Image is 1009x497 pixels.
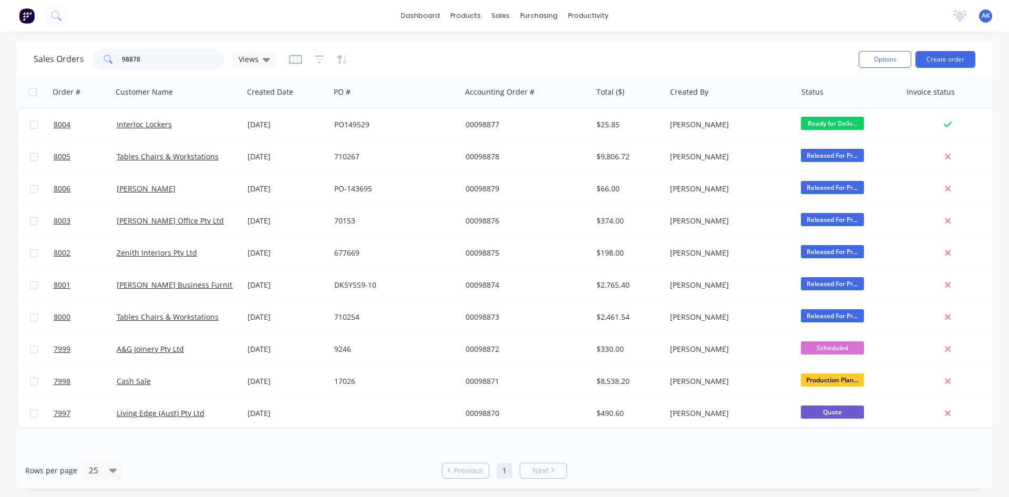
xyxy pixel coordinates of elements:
[117,344,184,354] a: A&G Joinery Pty Ltd
[117,119,172,129] a: Interloc Lockers
[466,216,582,226] div: 00098876
[248,376,326,387] div: [DATE]
[438,463,571,479] ul: Pagination
[248,312,326,322] div: [DATE]
[801,405,864,419] span: Quote
[334,184,451,194] div: PO-143695
[396,8,445,24] a: dashboard
[596,184,658,194] div: $66.00
[466,280,582,290] div: 00098874
[596,87,624,97] div: Total ($)
[466,151,582,162] div: 00098878
[54,248,70,258] span: 8002
[915,51,975,68] button: Create order
[801,245,864,258] span: Released For Pr...
[248,344,326,354] div: [DATE]
[596,344,658,354] div: $330.00
[982,11,990,21] span: AK
[670,280,787,290] div: [PERSON_NAME]
[596,312,658,322] div: $2,461.54
[334,87,351,97] div: PO #
[563,8,614,24] div: productivity
[54,366,117,397] a: 7998
[486,8,515,24] div: sales
[54,141,117,173] a: 8005
[334,344,451,354] div: 9246
[54,312,70,322] span: 8000
[25,465,77,476] span: Rows per page
[122,49,224,70] input: Search...
[670,248,787,258] div: [PERSON_NAME]
[442,465,489,476] a: Previous page
[497,463,512,479] a: Page 1 is your current page
[54,301,117,333] a: 8000
[334,119,451,130] div: PO149529
[670,344,787,354] div: [PERSON_NAME]
[34,54,84,64] h1: Sales Orders
[596,280,658,290] div: $2,765.40
[801,149,864,162] span: Released For Pr...
[334,151,451,162] div: 710267
[117,280,296,290] a: [PERSON_NAME] Business Furniture Centre Pty Ltd
[596,151,658,162] div: $9,806.72
[54,151,70,162] span: 8005
[670,119,787,130] div: [PERSON_NAME]
[117,376,151,386] a: Cash Sale
[532,465,549,476] span: Next
[466,248,582,258] div: 00098875
[334,312,451,322] div: 710254
[248,280,326,290] div: [DATE]
[54,109,117,140] a: 8004
[117,184,176,194] a: [PERSON_NAME]
[801,87,823,97] div: Status
[54,398,117,429] a: 7997
[466,344,582,354] div: 00098872
[801,181,864,194] span: Released For Pr...
[117,151,219,161] a: Tables Chairs & Workstations
[670,184,787,194] div: [PERSON_NAME]
[334,216,451,226] div: 70153
[239,54,259,65] span: Views
[54,280,70,290] span: 8001
[801,277,864,290] span: Released For Pr...
[248,151,326,162] div: [DATE]
[596,376,658,387] div: $8,538.20
[247,87,293,97] div: Created Date
[54,408,70,419] span: 7997
[334,280,451,290] div: DK5YSS9-10
[465,87,534,97] div: Accounting Order #
[54,205,117,237] a: 8003
[596,408,658,419] div: $490.60
[454,465,483,476] span: Previous
[19,8,35,24] img: Factory
[117,248,197,258] a: Zenith Interiors Pty Ltd
[54,269,117,301] a: 8001
[334,248,451,258] div: 677669
[801,309,864,322] span: Released For Pr...
[670,408,787,419] div: [PERSON_NAME]
[801,117,864,130] span: Ready for Deliv...
[54,333,117,365] a: 7999
[466,119,582,130] div: 00098877
[117,408,204,418] a: Living Edge (Aust) Pty Ltd
[801,373,864,387] span: Production Plan...
[801,213,864,226] span: Released For Pr...
[117,216,224,226] a: [PERSON_NAME] Office Pty Ltd
[670,216,787,226] div: [PERSON_NAME]
[117,312,219,322] a: Tables Chairs & Workstations
[116,87,173,97] div: Customer Name
[466,408,582,419] div: 00098870
[248,408,326,419] div: [DATE]
[859,51,911,68] button: Options
[53,87,80,97] div: Order #
[54,119,70,130] span: 8004
[248,184,326,194] div: [DATE]
[54,376,70,387] span: 7998
[54,184,70,194] span: 8006
[596,216,658,226] div: $374.00
[670,376,787,387] div: [PERSON_NAME]
[520,465,567,476] a: Next page
[670,151,787,162] div: [PERSON_NAME]
[248,119,326,130] div: [DATE]
[466,376,582,387] div: 00098871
